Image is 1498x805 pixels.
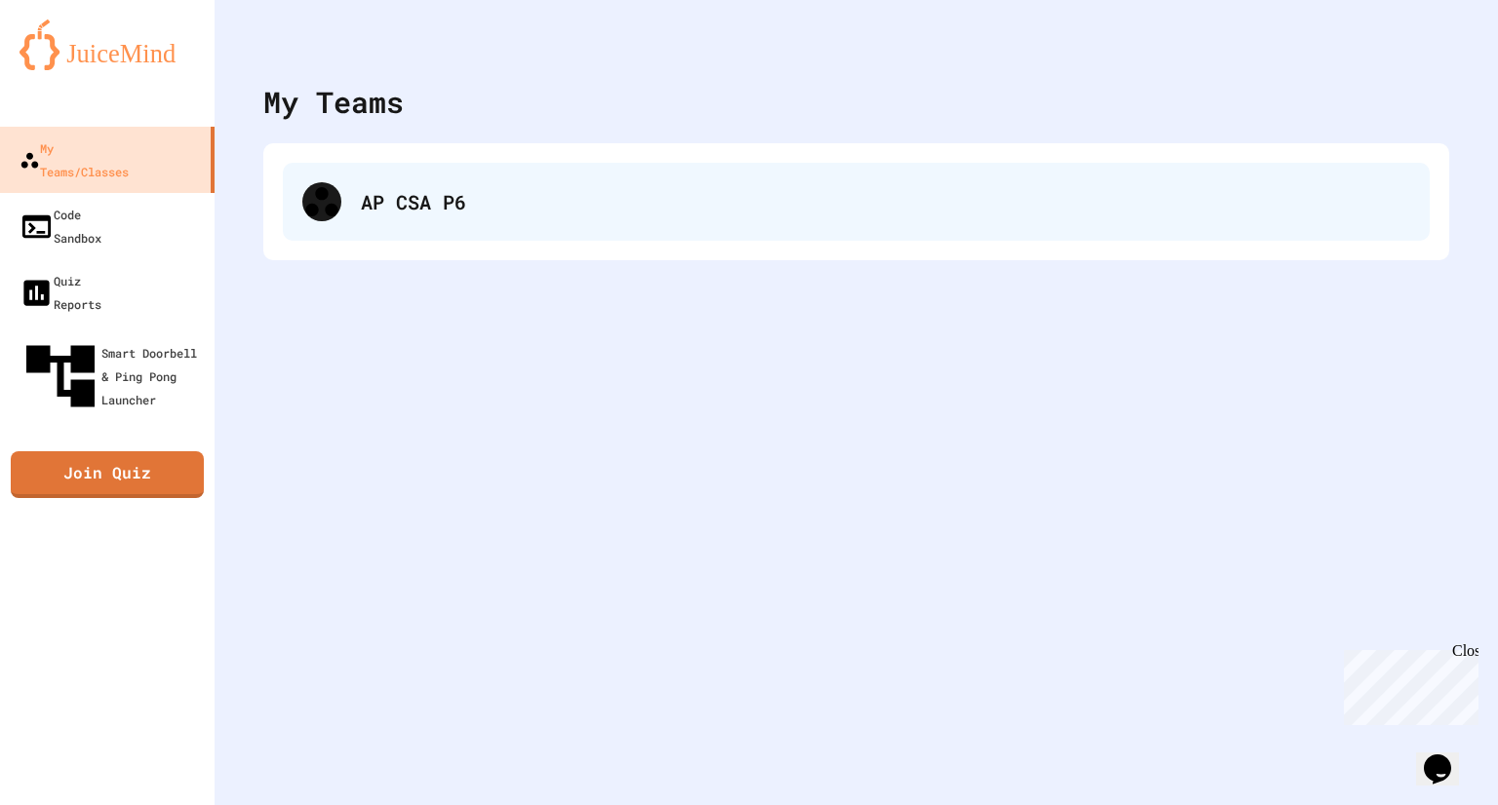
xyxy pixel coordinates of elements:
div: Code Sandbox [20,203,101,249]
div: AP CSA P6 [361,187,1410,216]
a: Join Quiz [11,451,204,498]
div: Chat with us now!Close [8,8,135,124]
div: My Teams [263,80,404,124]
iframe: chat widget [1336,642,1478,725]
div: Smart Doorbell & Ping Pong Launcher [20,335,207,417]
div: AP CSA P6 [283,163,1430,241]
iframe: chat widget [1416,727,1478,786]
div: My Teams/Classes [20,136,129,183]
img: logo-orange.svg [20,19,195,70]
div: Quiz Reports [20,269,101,316]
